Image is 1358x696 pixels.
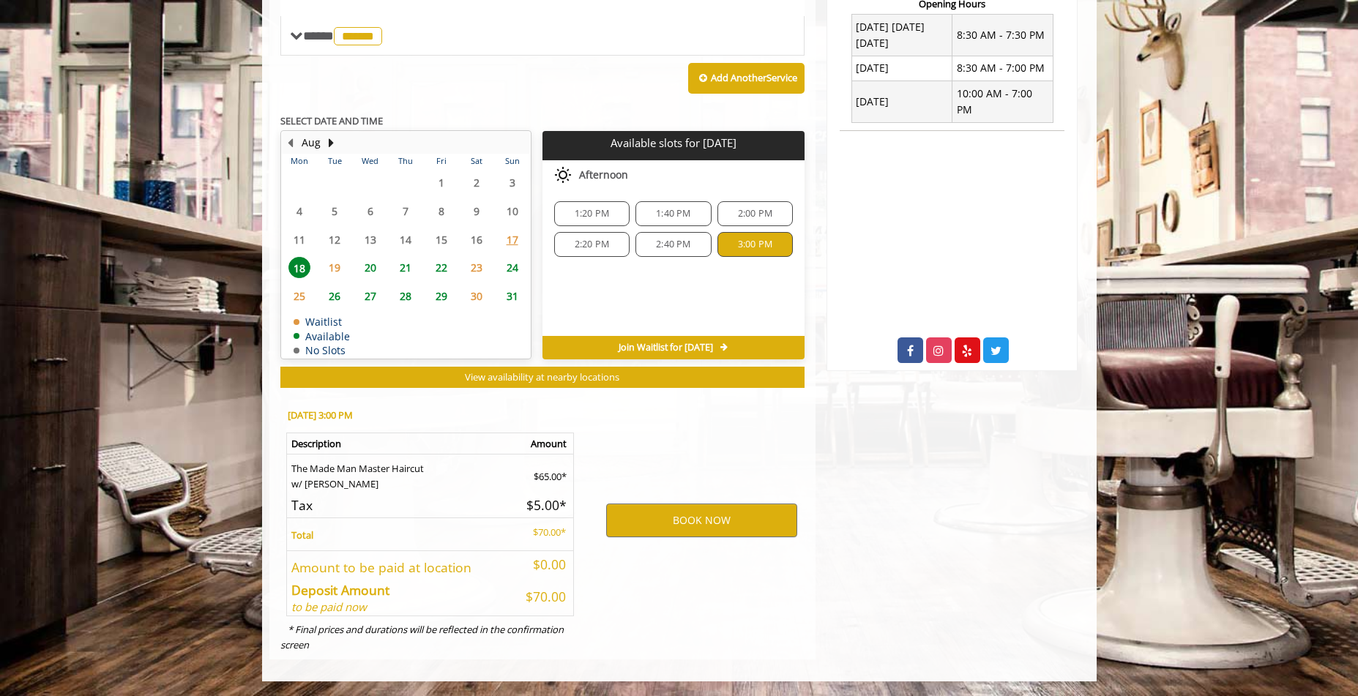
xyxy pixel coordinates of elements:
[291,561,505,575] h5: Amount to be paid at location
[288,257,310,278] span: 18
[575,208,609,220] span: 1:20 PM
[388,253,423,282] td: Select day21
[317,253,352,282] td: Select day19
[291,528,313,542] b: Total
[635,201,711,226] div: 1:40 PM
[494,154,530,168] th: Sun
[501,285,523,307] span: 31
[280,114,383,127] b: SELECT DATE AND TIME
[738,239,772,250] span: 3:00 PM
[512,454,574,492] td: $65.00*
[324,257,346,278] span: 19
[717,201,793,226] div: 2:00 PM
[459,253,494,282] td: Select day23
[554,232,630,257] div: 2:20 PM
[282,282,317,310] td: Select day25
[548,137,799,149] p: Available slots for [DATE]
[851,81,952,123] td: [DATE]
[717,232,793,257] div: 3:00 PM
[494,253,530,282] td: Select day24
[288,408,353,422] b: [DATE] 3:00 PM
[501,257,523,278] span: 24
[531,437,567,450] b: Amount
[430,285,452,307] span: 29
[326,135,337,151] button: Next Month
[352,282,387,310] td: Select day27
[466,257,488,278] span: 23
[291,581,389,599] b: Deposit Amount
[952,56,1053,81] td: 8:30 AM - 7:00 PM
[423,154,458,168] th: Fri
[465,370,619,383] span: View availability at nearby locations
[738,208,772,220] span: 2:00 PM
[317,154,352,168] th: Tue
[294,316,350,327] td: Waitlist
[280,367,805,388] button: View availability at nearby locations
[285,135,296,151] button: Previous Month
[851,56,952,81] td: [DATE]
[388,154,423,168] th: Thu
[359,285,381,307] span: 27
[575,239,609,250] span: 2:20 PM
[494,225,530,254] td: Select day17
[395,285,417,307] span: 28
[291,599,367,614] i: to be paid now
[952,15,1053,56] td: 8:30 AM - 7:30 PM
[952,81,1053,123] td: 10:00 AM - 7:00 PM
[656,208,690,220] span: 1:40 PM
[302,135,321,151] button: Aug
[554,166,572,184] img: afternoon slots
[352,253,387,282] td: Select day20
[282,154,317,168] th: Mon
[286,454,512,492] td: The Made Man Master Haircut w/ [PERSON_NAME]
[294,345,350,356] td: No Slots
[423,253,458,282] td: Select day22
[324,285,346,307] span: 26
[459,154,494,168] th: Sat
[280,623,564,651] i: * Final prices and durations will be reflected in the confirmation screen
[466,285,488,307] span: 30
[291,498,505,512] h5: Tax
[635,232,711,257] div: 2:40 PM
[423,282,458,310] td: Select day29
[711,71,797,84] b: Add Another Service
[579,169,628,181] span: Afternoon
[606,504,797,537] button: BOOK NOW
[395,257,417,278] span: 21
[352,154,387,168] th: Wed
[388,282,423,310] td: Select day28
[516,558,566,572] h5: $0.00
[516,590,566,604] h5: $70.00
[317,282,352,310] td: Select day26
[288,285,310,307] span: 25
[291,437,341,450] b: Description
[501,229,523,250] span: 17
[619,342,713,353] span: Join Waitlist for [DATE]
[294,331,350,342] td: Available
[516,498,566,512] h5: $5.00*
[459,282,494,310] td: Select day30
[516,525,566,540] p: $70.00*
[430,257,452,278] span: 22
[851,15,952,56] td: [DATE] [DATE] [DATE]
[282,253,317,282] td: Select day18
[494,282,530,310] td: Select day31
[554,201,630,226] div: 1:20 PM
[688,63,805,94] button: Add AnotherService
[359,257,381,278] span: 20
[656,239,690,250] span: 2:40 PM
